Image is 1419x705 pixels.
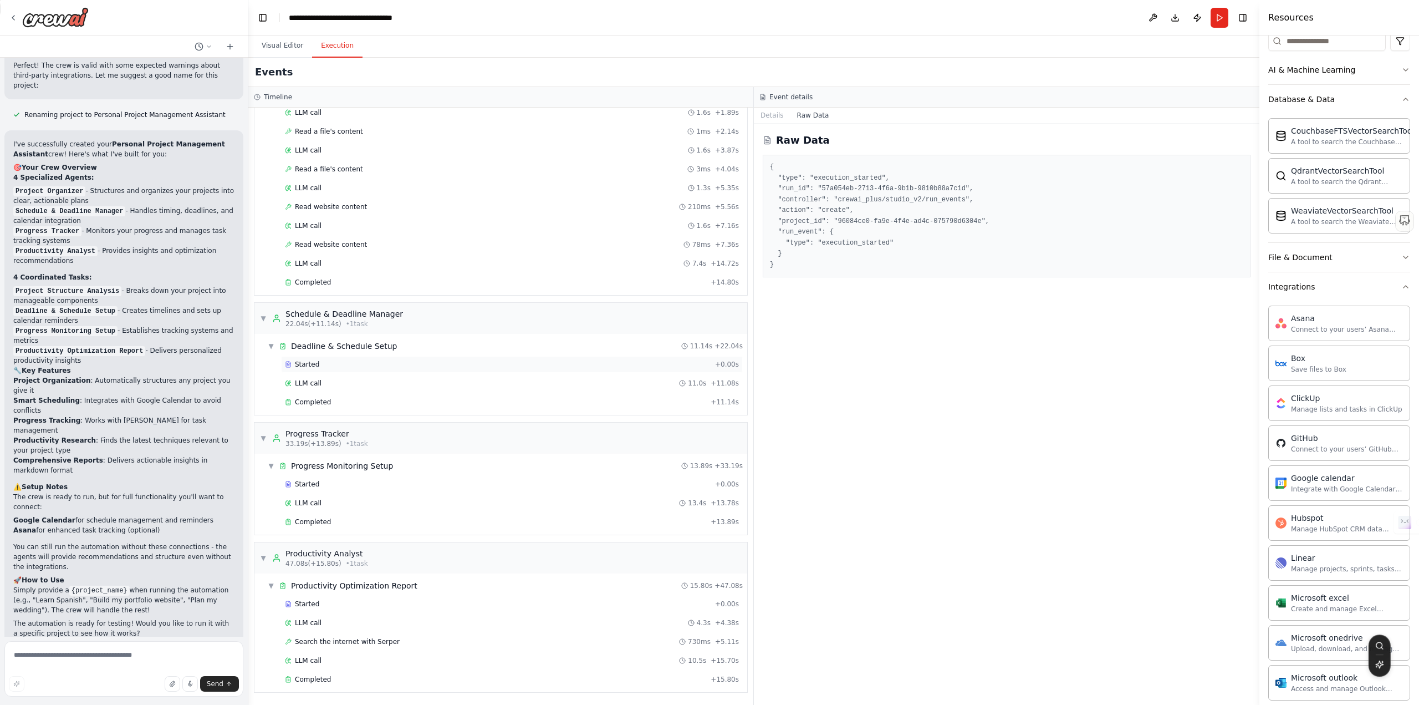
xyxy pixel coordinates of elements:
[1291,325,1403,334] div: Connect to your users’ Asana accounts
[268,461,274,470] span: ▼
[13,346,234,366] li: - Delivers personalized productivity insights
[253,34,312,58] button: Visual Editor
[769,93,813,102] h3: Event details
[711,398,739,407] span: + 11.14s
[697,184,711,192] span: 1.3s
[13,397,80,404] strong: Smart Scheduling
[13,246,234,266] li: - Provides insights and optimization recommendations
[1291,645,1403,653] div: Upload, download, and manage files and folders in Microsoft OneDrive.
[696,127,711,136] span: 1ms
[711,675,739,684] span: + 15.80s
[1275,210,1287,221] img: Weaviatevectorsearchtool
[688,656,706,665] span: 10.5s
[715,600,739,608] span: + 0.00s
[1291,552,1403,564] div: Linear
[295,127,363,136] span: Read a file's content
[1268,114,1410,242] div: Database & Data
[13,455,234,475] li: : Delivers actionable insights in markdown format
[295,518,331,526] span: Completed
[13,163,234,173] h2: 🎯
[690,342,713,351] span: 11.14s
[1268,272,1410,301] button: Integrations
[13,346,145,356] code: Productivity Optimization Report
[714,581,743,590] span: + 47.08s
[1291,138,1414,146] div: A tool to search the Couchbase database for relevant information on internal documents.
[285,319,341,328] span: 22.04s (+11.14s)
[295,675,331,684] span: Completed
[711,518,739,526] span: + 13.89s
[1268,252,1333,263] div: File & Document
[295,278,331,287] span: Completed
[1268,85,1410,114] button: Database & Data
[692,259,706,268] span: 7.4s
[715,184,739,192] span: + 5.35s
[13,525,234,535] li: for enhanced task tracking (optional)
[1291,365,1346,374] div: Save files to Box
[13,515,234,525] li: for schedule management and reminders
[13,140,225,158] strong: Personal Project Management Assistant
[688,499,706,508] span: 13.4s
[13,273,92,281] strong: 4 Coordinated Tasks:
[715,480,739,489] span: + 0.00s
[1275,677,1287,688] img: Microsoft outlook
[22,7,89,27] img: Logo
[1268,94,1335,105] div: Database & Data
[295,240,367,249] span: Read website content
[13,366,234,376] h2: 🔧
[295,379,321,388] span: LLM call
[295,618,321,627] span: LLM call
[715,618,739,627] span: + 4.38s
[13,139,234,159] p: I've successfully created your crew! Here's what I've built for you:
[715,221,739,230] span: + 7.16s
[1291,217,1403,226] div: A tool to search the Weaviate database for relevant information on internal documents.
[13,395,234,415] li: : Integrates with Google Calendar to avoid conflicts
[295,499,321,508] span: LLM call
[1268,55,1410,84] button: AI & Machine Learning
[69,586,130,596] code: {project_name}
[22,164,97,171] strong: Your Crew Overview
[1268,64,1355,75] div: AI & Machine Learning
[715,240,739,249] span: + 7.36s
[165,676,180,692] button: Upload files
[1291,592,1403,603] div: Microsoft excel
[1275,557,1287,569] img: Linear
[285,308,403,319] div: Schedule & Deadline Manager
[221,40,239,53] button: Start a new chat
[13,415,234,435] li: : Works with [PERSON_NAME] for task management
[696,165,711,174] span: 3ms
[182,676,198,692] button: Click to speak your automation idea
[13,226,81,236] code: Progress Tracker
[754,108,790,123] button: Details
[690,461,713,470] span: 13.89s
[285,439,341,448] span: 33.19s (+13.89s)
[776,133,830,148] h2: Raw Data
[714,342,743,351] span: + 22.04s
[13,377,90,384] strong: Project Organization
[13,206,234,226] li: - Handles timing, deadlines, and calendar integration
[285,548,368,559] div: Productivity Analyst
[715,165,739,174] span: + 4.04s
[13,492,234,512] p: The crew is ready to run, but for full functionality you'll want to connect:
[711,259,739,268] span: + 14.72s
[295,184,321,192] span: LLM call
[1291,393,1402,404] div: ClickUp
[770,162,1243,270] pre: { "type": "execution_started", "run_id": "57a054eb-2713-4f6a-9b1b-9810b88a7c1d", "controller": "c...
[715,108,739,117] span: + 1.89s
[688,202,711,211] span: 210ms
[295,259,321,268] span: LLM call
[1291,672,1403,683] div: Microsoft outlook
[1275,358,1287,369] img: Box
[295,221,321,230] span: LLM call
[715,637,739,646] span: + 5.11s
[1268,11,1314,24] h4: Resources
[295,202,367,211] span: Read website content
[13,286,234,306] li: - Breaks down your project into manageable components
[13,585,234,615] p: Simply provide a when running the automation (e.g., "Learn Spanish", "Build my portfolio website"...
[1275,518,1287,529] img: Hubspot
[13,437,96,444] strong: Productivity Research
[697,618,711,627] span: 4.3s
[207,679,223,688] span: Send
[200,676,239,692] button: Send
[13,376,234,395] li: : Automatically structures any project you give it
[1291,684,1403,693] div: Access and manage Outlook emails, calendar events, and contacts.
